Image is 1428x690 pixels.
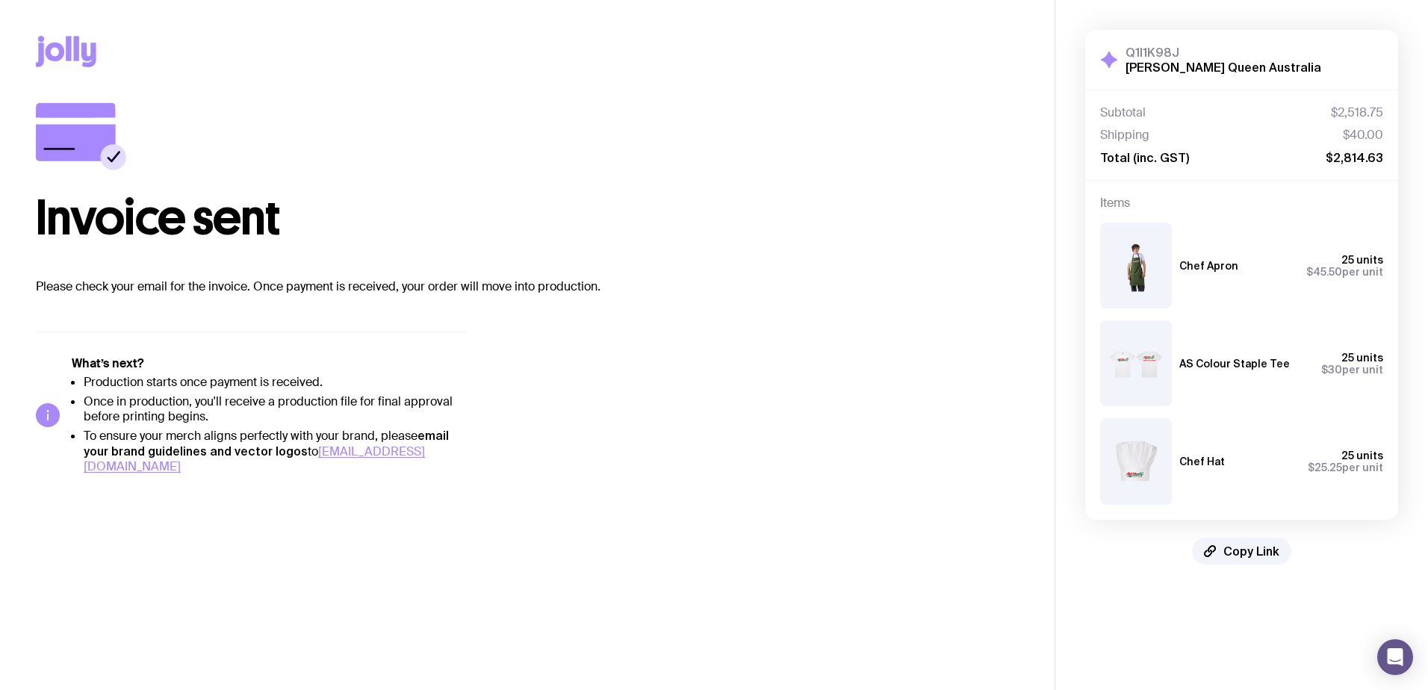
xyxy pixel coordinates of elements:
[84,375,466,390] li: Production starts once payment is received.
[1308,461,1383,473] span: per unit
[1377,639,1413,675] div: Open Intercom Messenger
[1100,196,1383,211] h4: Items
[36,278,1019,296] p: Please check your email for the invoice. Once payment is received, your order will move into prod...
[1126,60,1321,75] h2: [PERSON_NAME] Queen Australia
[1306,266,1342,278] span: $45.50
[1321,364,1383,376] span: per unit
[1192,538,1291,565] button: Copy Link
[1326,150,1383,165] span: $2,814.63
[1341,352,1383,364] span: 25 units
[1126,45,1321,60] h3: Q1I1K98J
[84,444,425,474] a: [EMAIL_ADDRESS][DOMAIN_NAME]
[84,394,466,424] li: Once in production, you'll receive a production file for final approval before printing begins.
[1179,358,1290,370] h3: AS Colour Staple Tee
[1100,128,1149,143] span: Shipping
[1306,266,1383,278] span: per unit
[1343,128,1383,143] span: $40.00
[1321,364,1342,376] span: $30
[1100,150,1189,165] span: Total (inc. GST)
[1308,461,1342,473] span: $25.25
[36,194,1019,242] h1: Invoice sent
[1100,105,1146,120] span: Subtotal
[72,356,466,371] h5: What’s next?
[1341,254,1383,266] span: 25 units
[84,428,466,474] li: To ensure your merch aligns perfectly with your brand, please to
[1341,450,1383,461] span: 25 units
[1179,456,1225,467] h3: Chef Hat
[1179,260,1238,272] h3: Chef Apron
[1223,544,1279,559] span: Copy Link
[1331,105,1383,120] span: $2,518.75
